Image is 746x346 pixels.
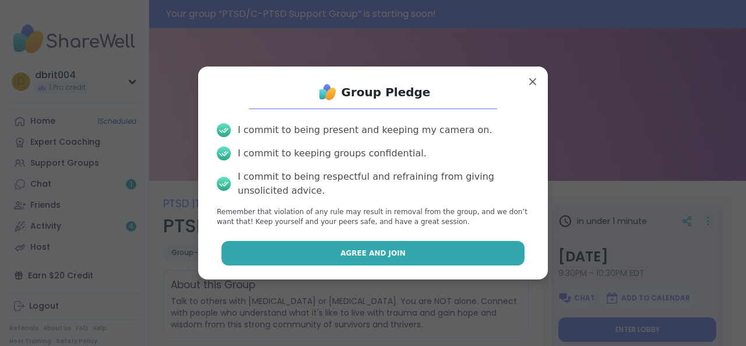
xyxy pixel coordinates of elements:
[340,248,406,258] span: Agree and Join
[238,146,427,160] div: I commit to keeping groups confidential.
[221,241,525,265] button: Agree and Join
[217,207,529,227] p: Remember that violation of any rule may result in removal from the group, and we don’t want that!...
[238,170,529,198] div: I commit to being respectful and refraining from giving unsolicited advice.
[316,81,339,104] img: ShareWell Logo
[238,123,492,137] div: I commit to being present and keeping my camera on.
[342,84,431,100] h1: Group Pledge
